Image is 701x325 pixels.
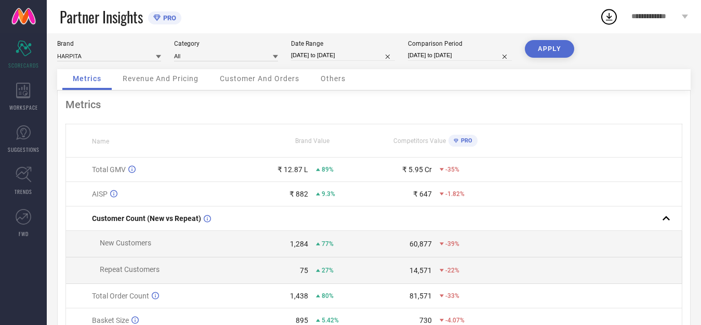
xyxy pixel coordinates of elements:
[445,240,459,248] span: -39%
[65,98,682,111] div: Metrics
[92,138,109,145] span: Name
[277,165,308,174] div: ₹ 12.87 L
[92,165,126,174] span: Total GMV
[393,137,446,145] span: Competitors Value
[123,74,199,83] span: Revenue And Pricing
[295,137,329,145] span: Brand Value
[600,7,618,26] div: Open download list
[290,240,308,248] div: 1,284
[220,74,299,83] span: Customer And Orders
[92,316,129,324] span: Basket Size
[445,317,465,324] span: -4.07%
[408,40,512,47] div: Comparison Period
[8,61,39,69] span: SCORECARDS
[322,267,334,274] span: 27%
[408,50,512,61] input: Select comparison period
[92,292,149,300] span: Total Order Count
[57,40,161,47] div: Brand
[445,166,459,173] span: -35%
[92,190,108,198] span: AISP
[322,240,334,248] span: 77%
[445,190,465,198] span: -1.82%
[15,188,32,196] span: TRENDS
[322,317,339,324] span: 5.42%
[92,214,201,223] span: Customer Count (New vs Repeat)
[419,316,432,324] div: 730
[409,266,432,275] div: 14,571
[445,292,459,300] span: -33%
[8,146,39,153] span: SUGGESTIONS
[73,74,101,83] span: Metrics
[321,74,346,83] span: Others
[402,165,432,174] div: ₹ 5.95 Cr
[174,40,278,47] div: Category
[296,316,308,324] div: 895
[322,292,334,300] span: 80%
[291,40,395,47] div: Date Range
[300,266,308,275] div: 75
[458,137,472,144] span: PRO
[322,166,334,173] span: 89%
[445,267,459,274] span: -22%
[289,190,308,198] div: ₹ 882
[9,103,38,111] span: WORKSPACE
[413,190,432,198] div: ₹ 647
[290,292,308,300] div: 1,438
[19,230,29,238] span: FWD
[161,14,176,22] span: PRO
[322,190,335,198] span: 9.3%
[60,6,143,28] span: Partner Insights
[525,40,574,58] button: APPLY
[100,265,160,274] span: Repeat Customers
[409,240,432,248] div: 60,877
[291,50,395,61] input: Select date range
[409,292,432,300] div: 81,571
[100,239,151,247] span: New Customers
